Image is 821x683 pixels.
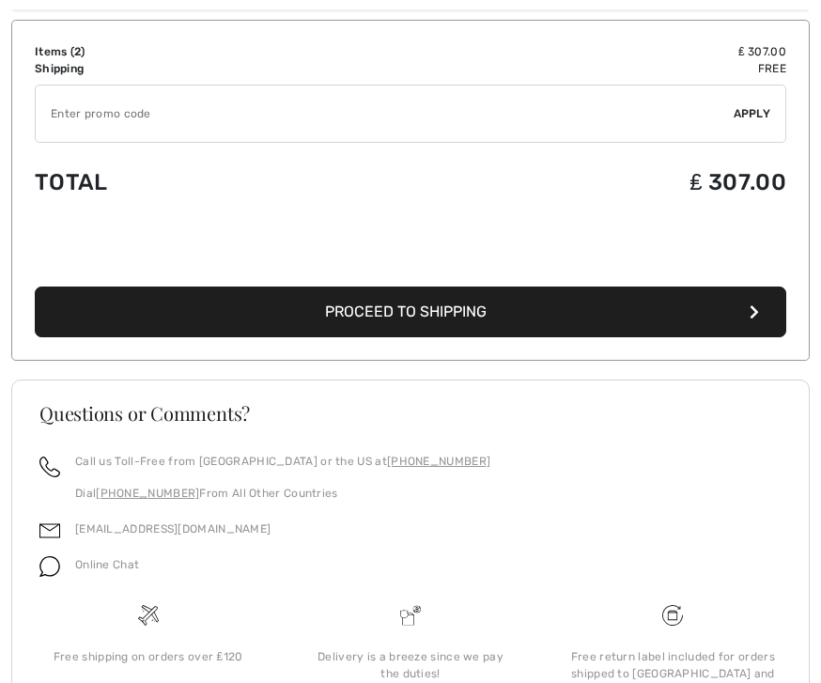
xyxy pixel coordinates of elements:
[32,648,264,665] div: Free shipping on orders over ₤120
[39,556,60,577] img: chat
[35,228,786,280] iframe: PayPal
[75,522,271,536] a: [EMAIL_ADDRESS][DOMAIN_NAME]
[387,455,490,468] a: [PHONE_NUMBER]
[39,520,60,541] img: email
[39,457,60,477] img: call
[75,558,139,571] span: Online Chat
[358,60,786,77] td: Free
[36,85,734,142] input: Promo code
[74,45,81,58] span: 2
[39,404,782,423] h3: Questions or Comments?
[75,453,490,470] p: Call us Toll-Free from [GEOGRAPHIC_DATA] or the US at
[358,150,786,214] td: ₤ 307.00
[35,43,358,60] td: Items ( )
[35,287,786,337] button: Proceed to Shipping
[325,303,487,320] span: Proceed to Shipping
[662,605,683,626] img: Free shipping on orders over &#8356;120
[734,105,771,122] span: Apply
[400,605,421,626] img: Delivery is a breeze since we pay the duties!
[35,150,358,214] td: Total
[96,487,199,500] a: [PHONE_NUMBER]
[358,43,786,60] td: ₤ 307.00
[294,648,526,682] div: Delivery is a breeze since we pay the duties!
[75,485,490,502] p: Dial From All Other Countries
[138,605,159,626] img: Free shipping on orders over &#8356;120
[35,60,358,77] td: Shipping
